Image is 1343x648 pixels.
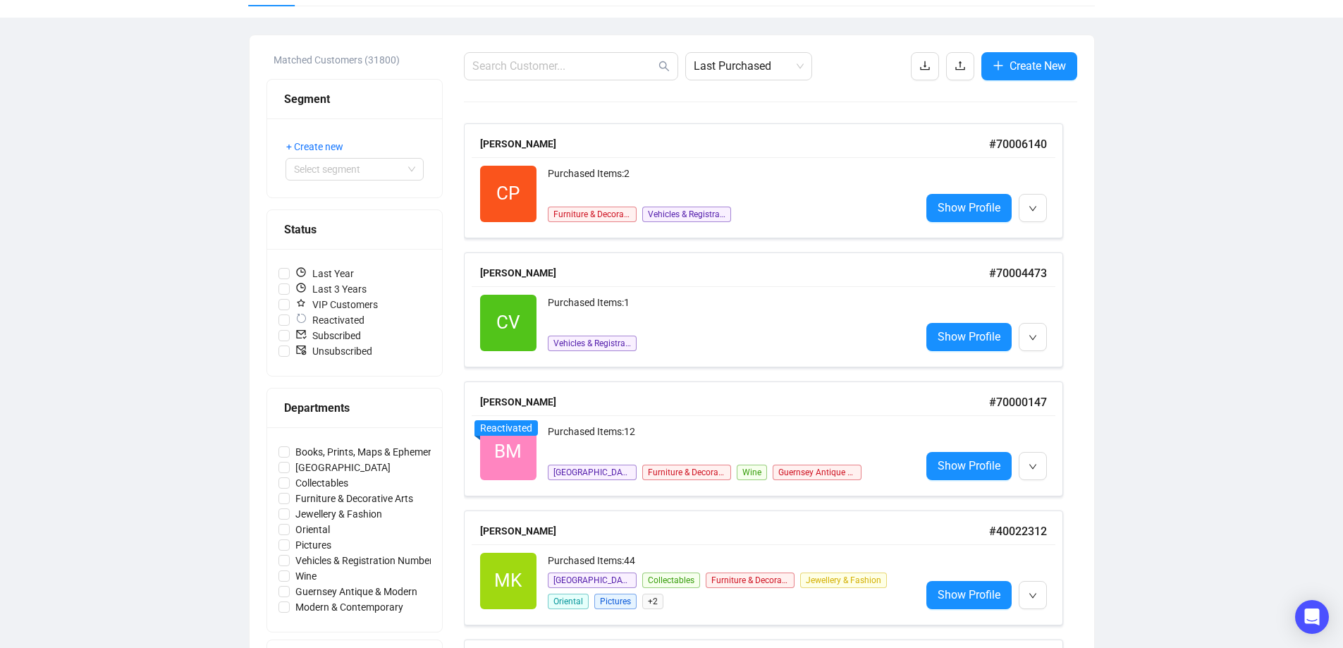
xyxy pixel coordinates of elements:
[694,53,804,80] span: Last Purchased
[464,252,1077,367] a: [PERSON_NAME]#70004473CVPurchased Items:1Vehicles & Registration NumbersShow Profile
[548,594,589,609] span: Oriental
[706,573,795,588] span: Furniture & Decorative Arts
[773,465,861,480] span: Guernsey Antique & Modern
[290,460,396,475] span: [GEOGRAPHIC_DATA]
[464,511,1077,625] a: [PERSON_NAME]#40022312MKPurchased Items:44[GEOGRAPHIC_DATA]CollectablesFurniture & Decorative Art...
[938,328,1000,346] span: Show Profile
[642,594,663,609] span: + 2
[938,586,1000,604] span: Show Profile
[290,297,384,312] span: VIP Customers
[290,444,443,460] span: Books, Prints, Maps & Ephemera
[290,281,372,297] span: Last 3 Years
[955,60,966,71] span: upload
[938,199,1000,216] span: Show Profile
[286,139,343,154] span: + Create new
[480,523,989,539] div: [PERSON_NAME]
[290,312,370,328] span: Reactivated
[548,336,637,351] span: Vehicles & Registration Numbers
[548,553,909,570] div: Purchased Items: 44
[737,465,767,480] span: Wine
[926,581,1012,609] a: Show Profile
[926,323,1012,351] a: Show Profile
[989,137,1047,151] span: # 70006140
[290,553,443,568] span: Vehicles & Registration Numbers
[642,465,731,480] span: Furniture & Decorative Arts
[548,166,909,194] div: Purchased Items: 2
[472,58,656,75] input: Search Customer...
[642,573,700,588] span: Collectables
[290,491,419,506] span: Furniture & Decorative Arts
[989,396,1047,409] span: # 70000147
[1010,57,1066,75] span: Create New
[290,266,360,281] span: Last Year
[548,295,909,323] div: Purchased Items: 1
[1029,463,1037,471] span: down
[290,506,388,522] span: Jewellery & Fashion
[548,207,637,222] span: Furniture & Decorative Arts
[290,328,367,343] span: Subscribed
[284,399,425,417] div: Departments
[286,135,355,158] button: + Create new
[290,343,378,359] span: Unsubscribed
[993,60,1004,71] span: plus
[290,522,336,537] span: Oriental
[480,422,532,434] span: Reactivated
[290,584,423,599] span: Guernsey Antique & Modern
[290,475,354,491] span: Collectables
[480,265,989,281] div: [PERSON_NAME]
[496,179,520,208] span: CP
[284,90,425,108] div: Segment
[548,465,637,480] span: [GEOGRAPHIC_DATA]
[989,525,1047,538] span: # 40022312
[284,221,425,238] div: Status
[1295,600,1329,634] div: Open Intercom Messenger
[919,60,931,71] span: download
[480,136,989,152] div: [PERSON_NAME]
[926,194,1012,222] a: Show Profile
[494,566,522,595] span: MK
[274,52,443,68] div: Matched Customers (31800)
[1029,334,1037,342] span: down
[548,573,637,588] span: [GEOGRAPHIC_DATA]
[480,394,989,410] div: [PERSON_NAME]
[1029,592,1037,600] span: down
[290,599,409,615] span: Modern & Contemporary
[496,308,520,337] span: CV
[464,123,1077,238] a: [PERSON_NAME]#70006140CPPurchased Items:2Furniture & Decorative ArtsVehicles & Registration Numbe...
[290,568,322,584] span: Wine
[938,457,1000,475] span: Show Profile
[926,452,1012,480] a: Show Profile
[642,207,731,222] span: Vehicles & Registration Numbers
[464,381,1077,496] a: [PERSON_NAME]#70000147BMReactivatedPurchased Items:12[GEOGRAPHIC_DATA]Furniture & Decorative Arts...
[1029,204,1037,213] span: down
[658,61,670,72] span: search
[494,437,522,466] span: BM
[290,537,337,553] span: Pictures
[548,424,909,452] div: Purchased Items: 12
[981,52,1077,80] button: Create New
[989,267,1047,280] span: # 70004473
[594,594,637,609] span: Pictures
[800,573,887,588] span: Jewellery & Fashion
